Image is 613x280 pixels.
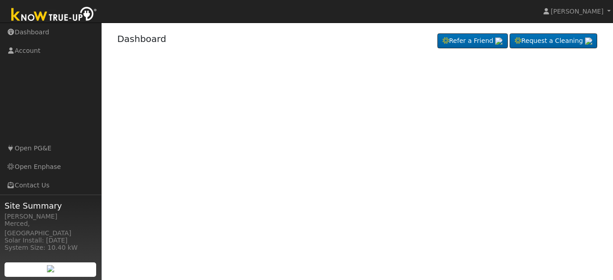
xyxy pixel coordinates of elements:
[117,33,167,44] a: Dashboard
[5,236,97,245] div: Solar Install: [DATE]
[7,5,102,25] img: Know True-Up
[5,200,97,212] span: Site Summary
[47,265,54,272] img: retrieve
[585,37,592,45] img: retrieve
[5,243,97,252] div: System Size: 10.40 kW
[510,33,597,49] a: Request a Cleaning
[495,37,502,45] img: retrieve
[551,8,604,15] span: [PERSON_NAME]
[5,212,97,221] div: [PERSON_NAME]
[437,33,508,49] a: Refer a Friend
[5,219,97,238] div: Merced, [GEOGRAPHIC_DATA]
